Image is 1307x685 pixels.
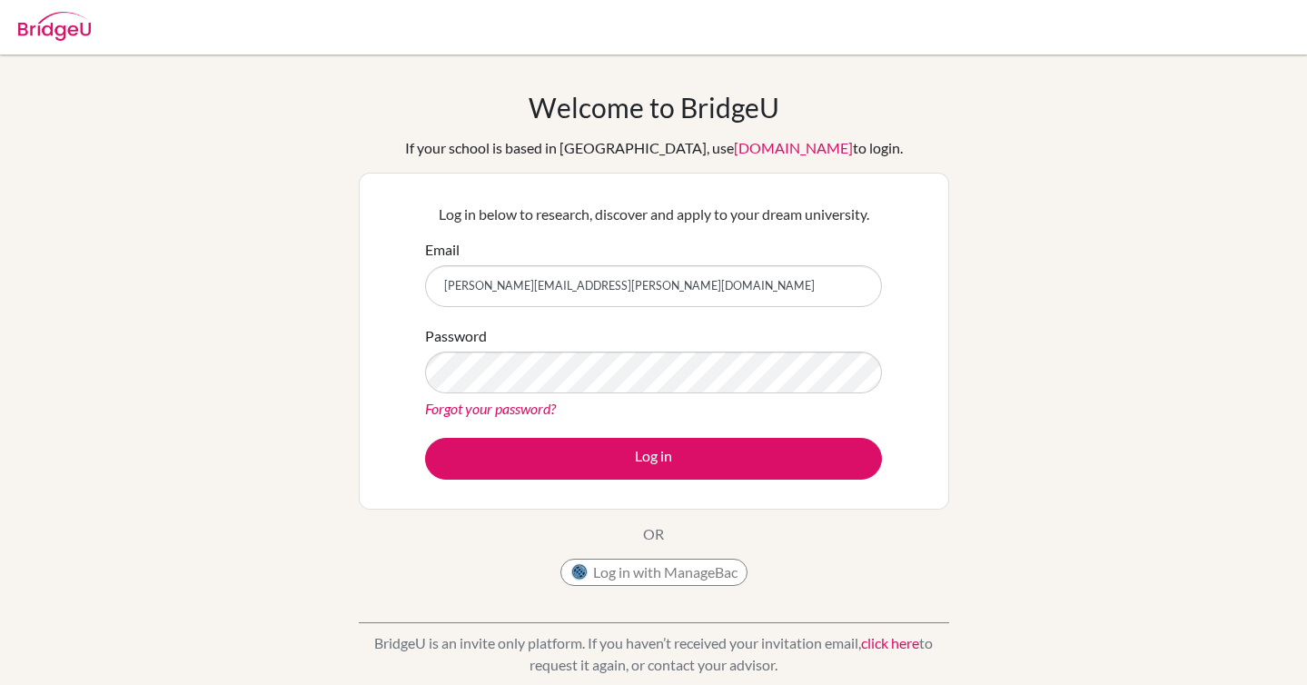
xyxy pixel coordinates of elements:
img: Bridge-U [18,12,91,41]
a: [DOMAIN_NAME] [734,139,853,156]
label: Email [425,239,460,261]
a: Forgot your password? [425,400,556,417]
label: Password [425,325,487,347]
button: Log in with ManageBac [560,559,748,586]
h1: Welcome to BridgeU [529,91,779,124]
div: If your school is based in [GEOGRAPHIC_DATA], use to login. [405,137,903,159]
a: click here [861,634,919,651]
button: Log in [425,438,882,480]
p: Log in below to research, discover and apply to your dream university. [425,204,882,225]
p: BridgeU is an invite only platform. If you haven’t received your invitation email, to request it ... [359,632,949,676]
p: OR [643,523,664,545]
